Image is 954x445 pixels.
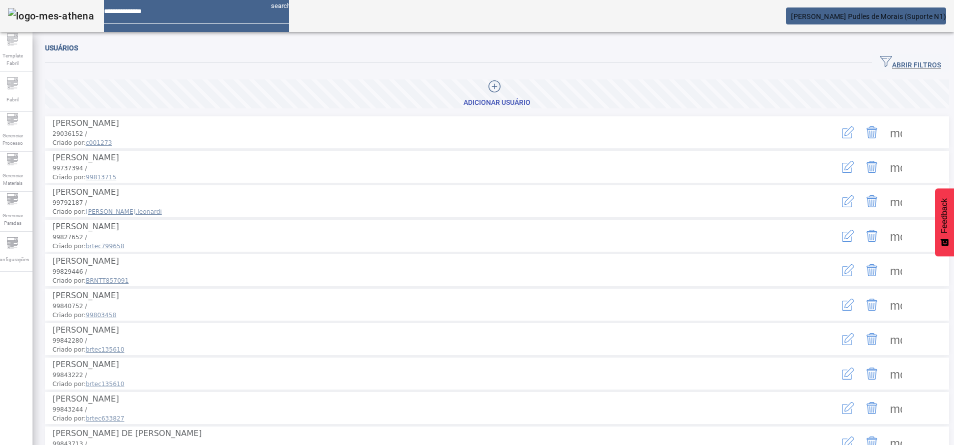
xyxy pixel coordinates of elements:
span: [PERSON_NAME] [52,118,119,128]
button: Mais [884,155,908,179]
span: [PERSON_NAME] [52,222,119,231]
span: [PERSON_NAME] [52,360,119,369]
span: brtec135610 [86,381,124,388]
button: Mais [884,258,908,282]
span: Criado por: [52,414,797,423]
img: logo-mes-athena [8,8,94,24]
button: Delete [860,327,884,351]
span: brtec633827 [86,415,124,422]
span: 99737394 / [52,165,87,172]
span: 29036152 / [52,130,87,137]
span: 99813715 [86,174,116,181]
span: [PERSON_NAME] Pudles de Morais (Suporte N1) [791,12,946,20]
span: 99840752 / [52,303,87,310]
button: Mais [884,189,908,213]
span: Criado por: [52,173,797,182]
span: Usuários [45,44,78,52]
span: 99829446 / [52,268,87,275]
button: Mais [884,396,908,420]
button: Mais [884,224,908,248]
span: Criado por: [52,311,797,320]
span: Criado por: [52,276,797,285]
span: [PERSON_NAME] [52,256,119,266]
span: [PERSON_NAME].leonardi [86,208,162,215]
span: c001273 [86,139,112,146]
span: 99842280 / [52,337,87,344]
span: brtec135610 [86,346,124,353]
button: Delete [860,224,884,248]
span: Criado por: [52,380,797,389]
button: Mais [884,362,908,386]
span: [PERSON_NAME] DE [PERSON_NAME] [52,429,201,438]
span: BRNTT857091 [86,277,129,284]
button: Mais [884,293,908,317]
button: Delete [860,396,884,420]
span: ABRIR FILTROS [880,55,941,70]
span: 99843222 / [52,372,87,379]
span: Criado por: [52,138,797,147]
button: Delete [860,293,884,317]
span: Criado por: [52,207,797,216]
button: Delete [860,120,884,144]
button: Mais [884,120,908,144]
span: Criado por: [52,345,797,354]
button: Delete [860,189,884,213]
span: [PERSON_NAME] [52,291,119,300]
button: Feedback - Mostrar pesquisa [935,188,954,256]
span: 99792187 / [52,199,87,206]
button: Adicionar Usuário [45,79,949,108]
span: [PERSON_NAME] [52,153,119,162]
span: 99803458 [86,312,116,319]
span: 99843244 / [52,406,87,413]
div: Adicionar Usuário [463,98,530,108]
span: Criado por: [52,242,797,251]
span: [PERSON_NAME] [52,394,119,404]
span: brtec799658 [86,243,124,250]
span: 99827652 / [52,234,87,241]
button: Delete [860,258,884,282]
button: Delete [860,362,884,386]
span: [PERSON_NAME] [52,325,119,335]
span: [PERSON_NAME] [52,187,119,197]
span: Feedback [940,198,949,233]
button: Delete [860,155,884,179]
button: Mais [884,327,908,351]
button: ABRIR FILTROS [872,54,949,72]
span: Fabril [3,93,21,106]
